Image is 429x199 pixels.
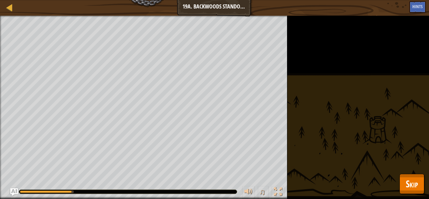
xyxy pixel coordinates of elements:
span: Hints [412,3,423,9]
button: Skip [399,174,424,194]
button: Adjust volume [242,186,255,199]
button: ♫ [258,186,269,199]
span: ♫ [259,187,265,196]
span: Skip [406,177,418,190]
button: Ask AI [10,188,18,196]
button: Toggle fullscreen [272,186,284,199]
